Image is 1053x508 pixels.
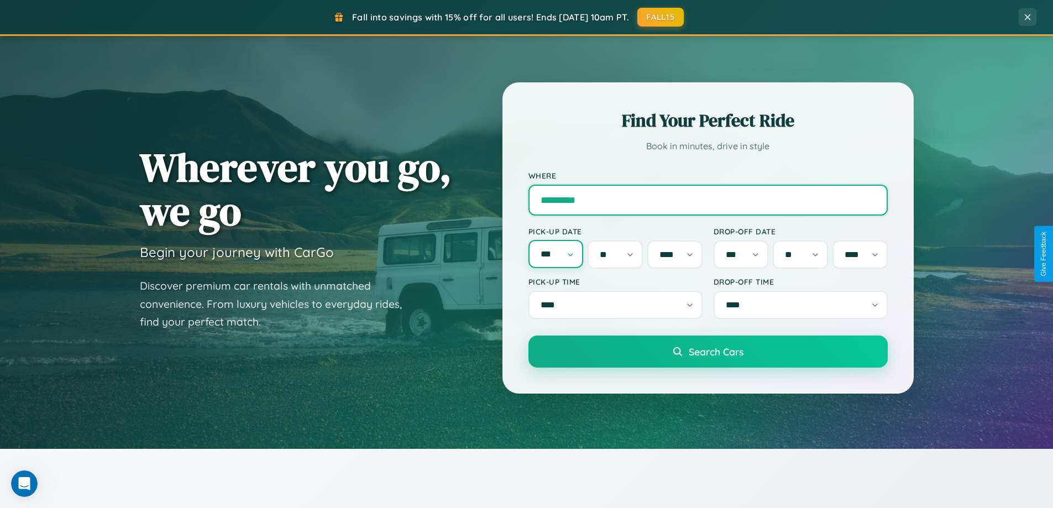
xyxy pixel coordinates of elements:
[140,145,452,233] h1: Wherever you go, we go
[528,336,888,368] button: Search Cars
[352,12,629,23] span: Fall into savings with 15% off for all users! Ends [DATE] 10am PT.
[528,138,888,154] p: Book in minutes, drive in style
[140,277,416,331] p: Discover premium car rentals with unmatched convenience. From luxury vehicles to everyday rides, ...
[528,171,888,180] label: Where
[1040,232,1047,276] div: Give Feedback
[140,244,334,260] h3: Begin your journey with CarGo
[528,277,703,286] label: Pick-up Time
[714,227,888,236] label: Drop-off Date
[528,108,888,133] h2: Find Your Perfect Ride
[528,227,703,236] label: Pick-up Date
[714,277,888,286] label: Drop-off Time
[637,8,684,27] button: FALL15
[689,345,743,358] span: Search Cars
[11,470,38,497] iframe: Intercom live chat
